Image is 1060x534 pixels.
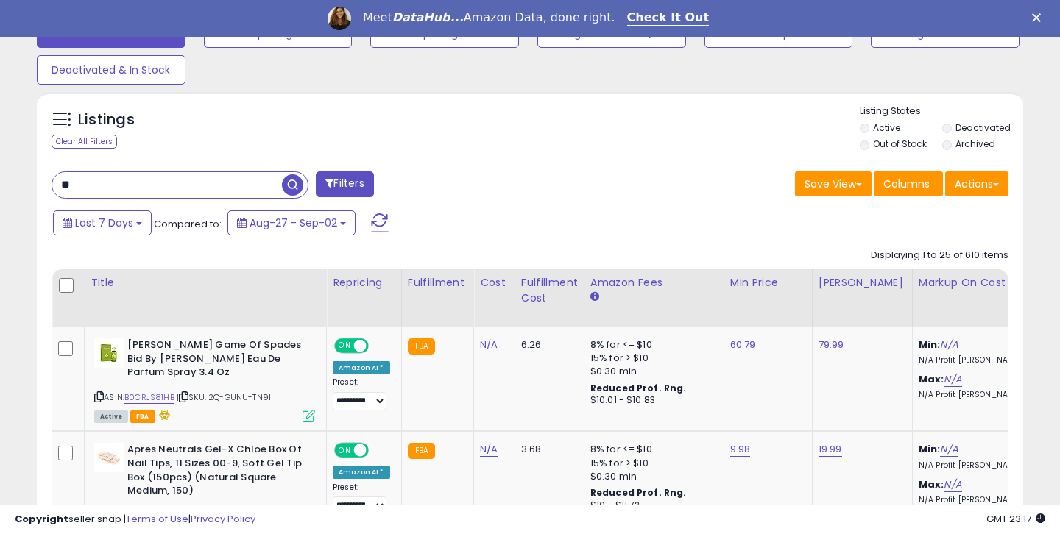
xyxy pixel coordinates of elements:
span: OFF [367,444,390,457]
a: 19.99 [819,442,842,457]
div: Amazon AI * [333,466,390,479]
span: FBA [130,410,155,423]
button: Last 7 Days [53,210,152,235]
div: Markup on Cost [919,275,1046,291]
div: Displaying 1 to 25 of 610 items [871,249,1008,263]
div: Fulfillment Cost [521,275,578,306]
div: Close [1032,13,1047,22]
span: Compared to: [154,217,222,231]
a: 79.99 [819,338,844,352]
button: Filters [316,171,373,197]
p: N/A Profit [PERSON_NAME] [919,460,1041,471]
label: Active [873,121,900,134]
p: N/A Profit [PERSON_NAME] [919,390,1041,400]
div: $0.30 min [590,365,713,378]
a: 9.98 [730,442,751,457]
div: Repricing [333,275,395,291]
b: Apres Neutrals Gel-X Chloe Box Of Nail Tips, 11 Sizes 00-9, Soft Gel Tip Box (150pcs) (Natural Sq... [127,443,306,501]
div: 15% for > $10 [590,352,713,365]
span: Aug-27 - Sep-02 [250,216,337,230]
button: Columns [874,171,943,196]
div: 3.68 [521,443,573,456]
div: Title [91,275,320,291]
div: ASIN: [94,338,315,421]
button: Save View [795,171,872,196]
span: | SKU: 2Q-GUNU-TN9I [177,391,271,403]
div: Min Price [730,275,806,291]
a: Check It Out [627,10,710,26]
a: Terms of Use [126,512,188,526]
span: 2025-09-10 23:17 GMT [986,512,1045,526]
b: Min: [919,442,941,456]
label: Deactivated [955,121,1011,134]
h5: Listings [78,110,135,130]
b: Min: [919,338,941,352]
div: 8% for <= $10 [590,338,713,352]
span: ON [336,444,354,457]
i: DataHub... [392,10,464,24]
span: Columns [883,177,930,191]
a: N/A [944,477,961,492]
div: 15% for > $10 [590,457,713,470]
b: Reduced Prof. Rng. [590,486,687,499]
img: Profile image for Georgie [328,7,351,30]
div: $0.30 min [590,470,713,483]
div: 6.26 [521,338,573,352]
b: [PERSON_NAME] Game Of Spades Bid By [PERSON_NAME] Eau De Parfum Spray 3.4 Oz [127,338,306,383]
p: N/A Profit [PERSON_NAME] [919,355,1041,366]
div: Amazon Fees [590,275,718,291]
a: B0CRJS81HB [124,391,174,404]
div: Preset: [333,483,390,516]
label: Archived [955,138,995,150]
small: Amazon Fees. [590,291,599,304]
span: All listings currently available for purchase on Amazon [94,410,128,423]
div: $10.01 - $10.83 [590,394,713,407]
a: N/A [480,338,498,352]
div: Amazon AI * [333,361,390,374]
a: N/A [944,372,961,387]
div: Clear All Filters [52,135,117,149]
i: hazardous material [155,410,171,420]
b: Max: [919,372,944,386]
button: Actions [945,171,1008,196]
a: N/A [480,442,498,457]
a: Privacy Policy [191,512,255,526]
div: seller snap | | [15,513,255,527]
b: Reduced Prof. Rng. [590,382,687,394]
button: Aug-27 - Sep-02 [227,210,356,235]
p: Listing States: [860,104,1024,118]
a: 60.79 [730,338,756,352]
div: Preset: [333,377,390,410]
img: 313cml+G+LL._SL40_.jpg [94,443,124,472]
b: Max: [919,477,944,491]
div: Cost [480,275,509,291]
a: N/A [940,338,958,352]
span: ON [336,340,354,352]
th: The percentage added to the cost of goods (COGS) that forms the calculator for Min & Max prices. [912,269,1052,327]
div: Meet Amazon Data, done right. [363,10,615,25]
small: FBA [408,338,435,355]
img: 31L2yWAvDuL._SL40_.jpg [94,338,124,368]
div: Fulfillment [408,275,467,291]
div: 8% for <= $10 [590,443,713,456]
div: [PERSON_NAME] [819,275,906,291]
a: N/A [940,442,958,457]
strong: Copyright [15,512,68,526]
small: FBA [408,443,435,459]
button: Deactivated & In Stock [37,55,185,85]
label: Out of Stock [873,138,927,150]
span: OFF [367,340,390,352]
span: Last 7 Days [75,216,133,230]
